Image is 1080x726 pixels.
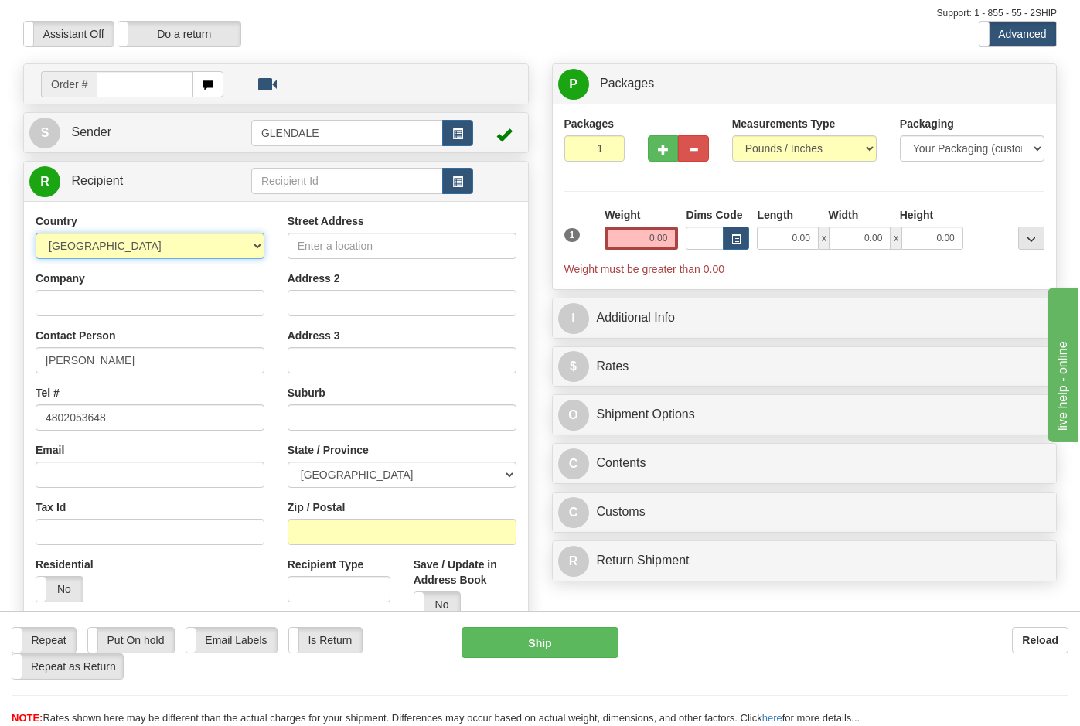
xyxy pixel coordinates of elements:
[36,328,115,343] label: Contact Person
[600,77,654,90] span: Packages
[29,118,60,148] span: S
[288,499,346,515] label: Zip / Postal
[558,496,1051,528] a: CCustoms
[1022,634,1058,646] b: Reload
[829,207,859,223] label: Width
[564,228,581,242] span: 1
[558,302,1051,334] a: IAdditional Info
[900,116,954,131] label: Packaging
[41,71,97,97] span: Order #
[288,328,340,343] label: Address 3
[732,116,836,131] label: Measurements Type
[1044,284,1078,441] iframe: chat widget
[558,399,1051,431] a: OShipment Options
[36,557,94,572] label: Residential
[605,207,640,223] label: Weight
[251,168,443,194] input: Recipient Id
[288,271,340,286] label: Address 2
[564,263,725,275] span: Weight must be greater than 0.00
[819,227,830,250] span: x
[891,227,901,250] span: x
[558,545,1051,577] a: RReturn Shipment
[558,351,589,382] span: $
[558,448,589,479] span: C
[29,165,227,197] a: R Recipient
[1018,227,1044,250] div: ...
[24,22,114,46] label: Assistant Off
[900,207,934,223] label: Height
[118,22,240,46] label: Do a return
[288,213,364,229] label: Street Address
[12,712,43,724] span: NOTE:
[558,400,589,431] span: O
[12,654,123,679] label: Repeat as Return
[29,117,251,148] a: S Sender
[686,207,742,223] label: Dims Code
[288,557,364,572] label: Recipient Type
[251,120,443,146] input: Sender Id
[23,7,1057,20] div: Support: 1 - 855 - 55 - 2SHIP
[979,22,1056,46] label: Advanced
[558,546,589,577] span: R
[558,351,1051,383] a: $Rates
[36,499,66,515] label: Tax Id
[414,592,461,617] label: No
[288,385,325,400] label: Suburb
[36,442,64,458] label: Email
[71,174,123,187] span: Recipient
[1012,627,1068,653] button: Reload
[558,303,589,334] span: I
[288,442,369,458] label: State / Province
[564,116,615,131] label: Packages
[36,271,85,286] label: Company
[558,68,1051,100] a: P Packages
[12,9,143,28] div: live help - online
[186,628,277,653] label: Email Labels
[36,577,83,602] label: No
[29,166,60,197] span: R
[462,627,618,658] button: Ship
[558,69,589,100] span: P
[36,213,77,229] label: Country
[414,557,516,588] label: Save / Update in Address Book
[71,125,111,138] span: Sender
[762,712,782,724] a: here
[757,207,793,223] label: Length
[288,233,516,259] input: Enter a location
[289,628,362,653] label: Is Return
[36,385,60,400] label: Tel #
[558,448,1051,479] a: CContents
[558,497,589,528] span: C
[88,628,174,653] label: Put On hold
[12,628,76,653] label: Repeat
